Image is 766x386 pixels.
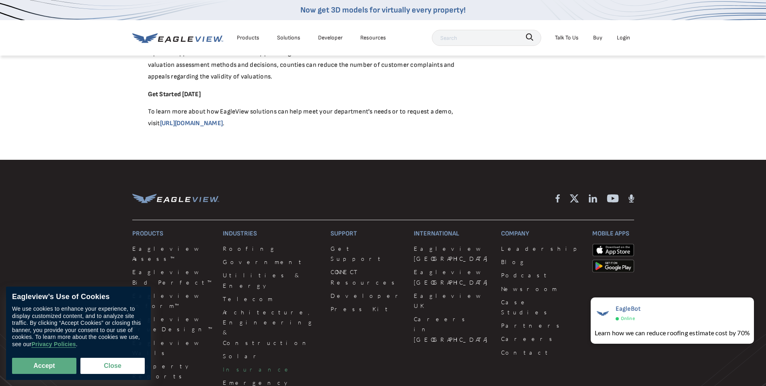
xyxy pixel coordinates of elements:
[331,304,404,314] a: Press Kit
[501,334,582,344] a: Careers
[223,270,321,290] a: Utilities & Energy
[432,30,541,46] input: Search
[12,305,145,348] div: We use cookies to enhance your experience, to display customized content, and to analyze site tra...
[414,244,491,264] a: Eagleview [GEOGRAPHIC_DATA]
[595,305,611,321] img: EagleBot
[148,106,462,130] p: To learn more about how EagleView solutions can help meet your department's needs or to request a...
[414,267,491,287] a: Eagleview [GEOGRAPHIC_DATA]
[300,5,466,15] a: Now get 3D models for virtually every property!
[501,297,582,317] a: Case Studies
[132,338,214,358] a: Eagleview Walls
[318,33,343,43] a: Developer
[501,230,582,237] h3: Company
[132,267,214,287] a: Eagleview Bid Perfect™
[595,328,750,338] div: Learn how we can reduce roofing estimate cost by 70%
[223,257,321,267] a: Government
[223,244,321,254] a: Roofing
[223,294,321,304] a: Telecom
[132,314,214,334] a: Eagleview TrueDesign™
[31,341,76,348] a: Privacy Policies
[132,291,214,311] a: Eagleview Inform™
[616,305,641,313] span: EagleBot
[132,361,214,381] a: Property Reports
[331,230,404,237] h3: Support
[223,351,321,361] a: Solar
[617,33,630,43] div: Login
[12,358,76,374] button: Accept
[331,267,404,287] a: CONNECT Resources
[223,307,321,348] a: Architecture, Engineering & Construction
[360,33,386,43] div: Resources
[592,260,634,272] img: google-play-store_b9643a.png
[592,244,634,256] img: apple-app-store.png
[501,320,582,330] a: Partners
[501,270,582,280] a: Podcast
[621,314,635,323] span: Online
[501,347,582,357] a: Contact
[80,358,145,374] button: Close
[223,364,321,374] a: Insurance
[331,244,404,264] a: Get Support
[501,284,582,294] a: Newsroom
[223,230,321,237] h3: Industries
[501,244,582,254] a: Leadership
[414,291,491,311] a: Eagleview UK
[414,314,491,345] a: Careers in [GEOGRAPHIC_DATA]
[148,91,201,98] strong: Get Started [DATE]
[331,291,404,301] a: Developer
[593,33,602,43] a: Buy
[12,293,145,301] div: Eagleview’s Use of Cookies
[132,244,214,264] a: Eagleview Assess™
[237,33,259,43] div: Products
[132,230,214,237] h3: Products
[414,230,491,237] h3: International
[501,257,582,267] a: Blog
[592,230,634,237] h3: Mobile Apps
[160,120,223,127] a: [URL][DOMAIN_NAME]
[277,33,300,43] div: Solutions
[555,33,579,43] div: Talk To Us
[148,36,462,83] p: Having extremely clear and precise imagery helps improve transparency, increase public trust, and...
